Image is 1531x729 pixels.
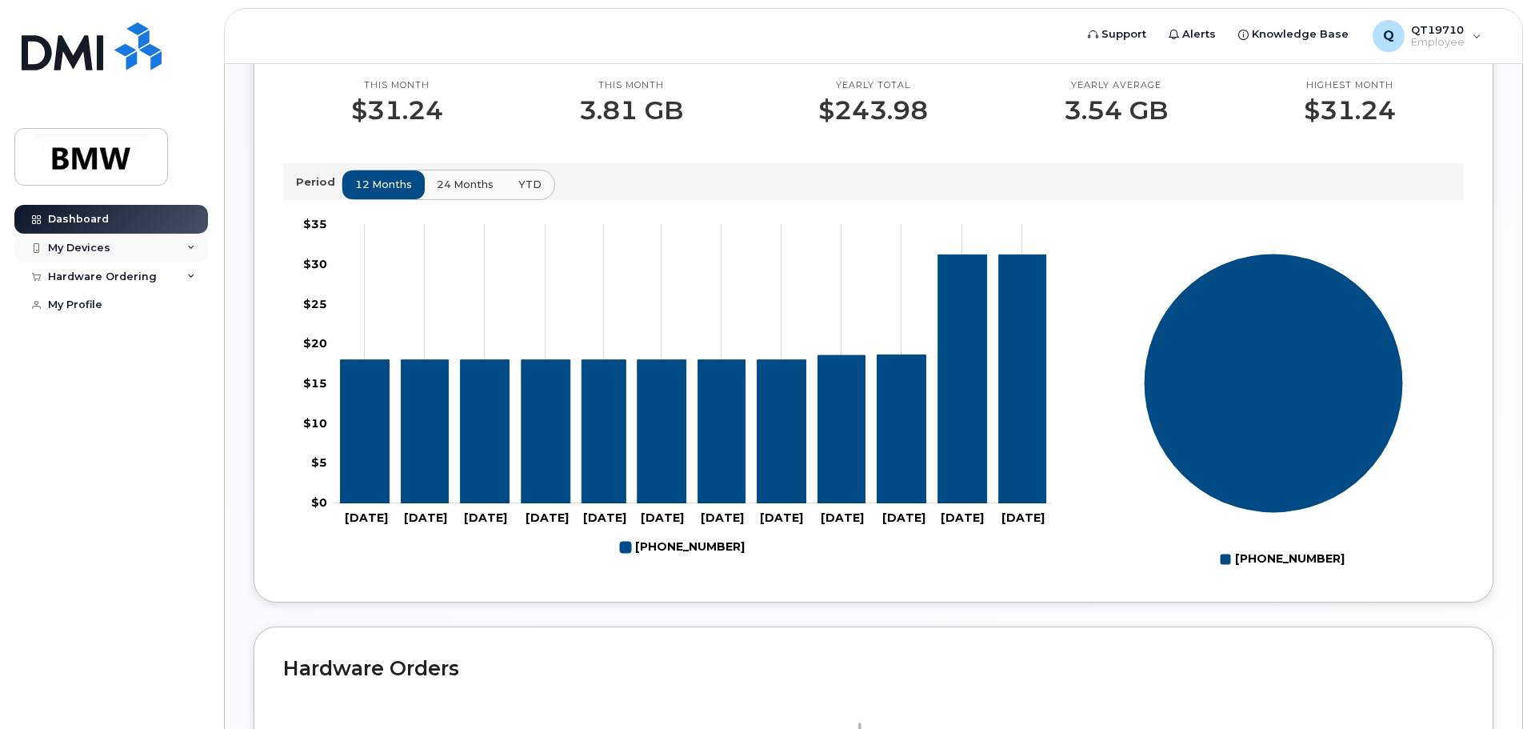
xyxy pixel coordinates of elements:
span: QT19710 [1411,23,1465,36]
g: 864-275-4419 [341,255,1046,504]
tspan: [DATE] [941,511,984,525]
a: Alerts [1157,18,1227,50]
tspan: [DATE] [1001,511,1045,525]
p: $31.24 [351,96,443,125]
span: Q [1383,26,1394,46]
tspan: [DATE] [760,511,803,525]
tspan: $5 [311,456,327,471]
tspan: $10 [303,416,327,431]
g: Legend [620,534,745,561]
tspan: [DATE] [345,511,388,525]
tspan: [DATE] [583,511,626,525]
p: This month [351,79,443,92]
span: Support [1101,26,1146,42]
span: YTD [518,177,542,192]
p: Highest month [1304,79,1396,92]
tspan: $30 [303,257,327,271]
div: QT19710 [1361,20,1493,52]
p: Yearly average [1064,79,1168,92]
tspan: [DATE] [701,511,744,525]
tspan: $25 [303,297,327,311]
tspan: [DATE] [821,511,864,525]
tspan: [DATE] [464,511,507,525]
tspan: $35 [303,217,327,231]
g: 864-275-4419 [620,534,745,561]
tspan: [DATE] [882,511,925,525]
span: Knowledge Base [1252,26,1349,42]
tspan: [DATE] [641,511,684,525]
tspan: $0 [311,495,327,510]
p: $243.98 [818,96,928,125]
tspan: $20 [303,337,327,351]
tspan: [DATE] [526,511,569,525]
span: 24 months [437,177,494,192]
p: Period [296,174,342,190]
a: Support [1077,18,1157,50]
tspan: [DATE] [404,511,447,525]
g: Series [1144,254,1404,514]
p: $31.24 [1304,96,1396,125]
tspan: $15 [303,376,327,391]
g: Chart [1144,254,1404,573]
p: 3.54 GB [1064,96,1168,125]
p: Yearly total [818,79,928,92]
p: 3.81 GB [579,96,683,125]
span: Alerts [1182,26,1216,42]
p: This month [579,79,683,92]
a: Knowledge Base [1227,18,1360,50]
g: Chart [303,217,1052,561]
iframe: Messenger Launcher [1461,659,1519,717]
h2: Hardware Orders [283,656,1464,680]
span: Employee [1411,36,1465,49]
g: Legend [1220,546,1345,573]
